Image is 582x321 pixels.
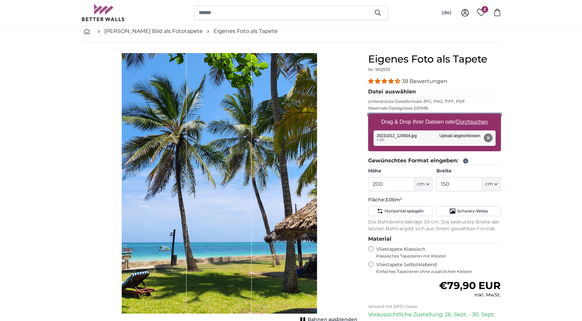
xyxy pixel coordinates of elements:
[482,177,501,191] button: cm
[456,119,488,125] u: Durchsuchen
[439,292,501,298] div: inkl. MwSt.
[368,206,432,216] button: Horizontal spiegeln
[436,7,457,19] button: (de)
[414,177,432,191] button: cm
[81,4,125,21] img: Betterwalls
[385,197,402,203] span: 3.00m²
[104,27,203,35] a: [PERSON_NAME] Bild als Fototapete
[214,27,278,35] a: Eigenes Foto als Tapete
[436,168,501,174] label: Breite
[439,279,501,292] span: €79,90 EUR
[376,253,495,259] span: Klassisches Tapezieren mit Kleister
[457,208,488,214] span: Schwarz-Weiss
[368,67,390,72] span: Nr. WQ553
[368,157,501,165] legend: Gewünschtes Format eingeben:
[368,197,501,203] p: Fläche:
[368,53,501,65] h1: Eigenes Foto als Tapete
[368,235,501,243] legend: Material
[368,88,501,96] legend: Datei auswählen
[485,181,493,188] span: cm
[368,106,501,111] p: Maximale Dateigrösse 200MB.
[417,181,425,188] span: cm
[376,246,495,259] label: Vliestapete Klassisch
[376,262,501,274] label: Vliestapete Selbstklebend
[368,304,501,309] p: Versand mit DPD Classic
[368,219,501,232] p: Die Bahnbreite beträgt 50 cm. Die bedruckte Breite der letzten Bahn ergibt sich aus Ihrem gewählt...
[402,78,448,84] span: 38 Bewertungen
[81,21,501,42] nav: breadcrumbs
[368,78,402,84] span: 4.34 stars
[385,208,424,214] span: Horizontal spiegeln
[376,269,501,274] span: Einfaches Tapezieren ohne zusätzlichen Kleister
[368,99,501,104] p: Unterstützte Dateiformate JPG, PNG, TIFF, PDF.
[368,168,432,174] label: Höhe
[368,311,501,319] p: Voraussichtliche Zustellung: 26. Sept. - 30. Sept.
[481,6,488,13] span: 2
[379,115,491,129] label: Drag & Drop Ihrer Dateien oder
[436,206,501,216] button: Schwarz-Weiss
